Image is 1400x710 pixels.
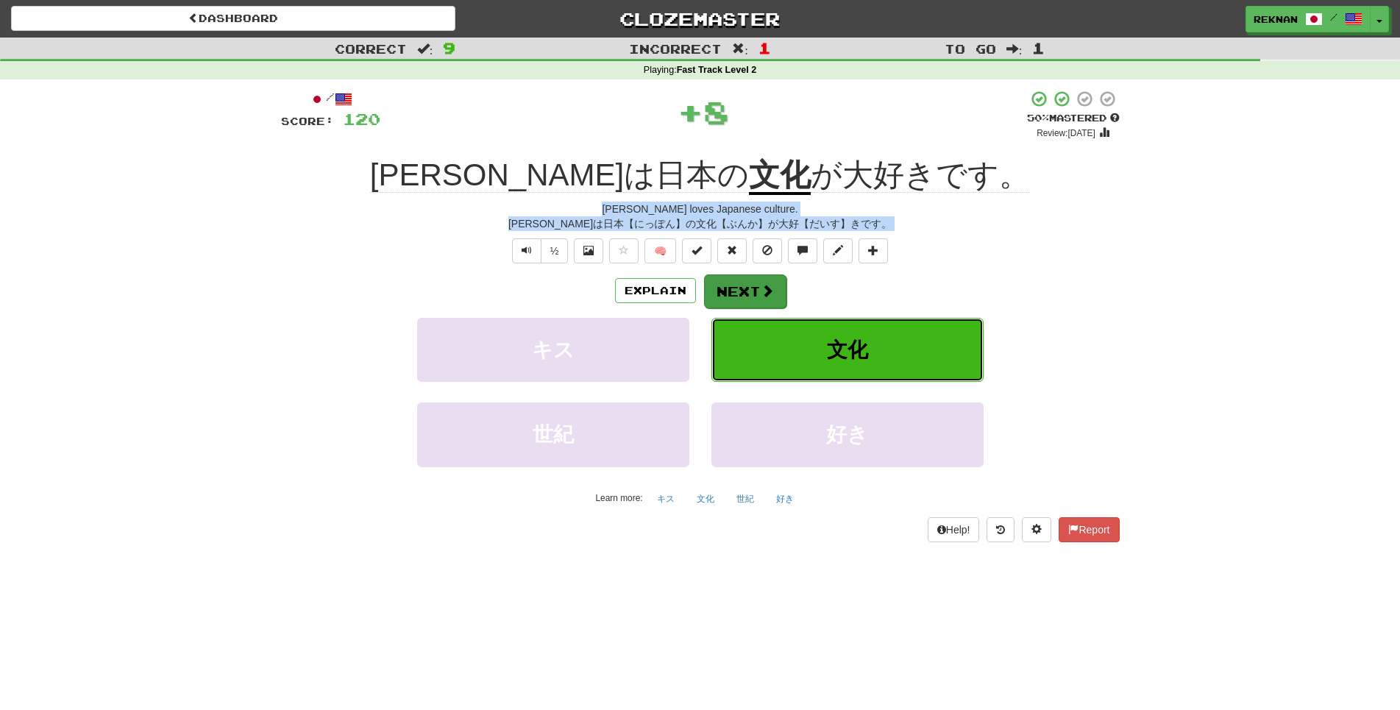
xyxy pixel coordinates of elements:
button: 🧠 [644,238,676,263]
span: : [1006,43,1023,55]
span: + [678,90,703,134]
span: キス [532,338,575,361]
a: Clozemaster [477,6,922,32]
small: Review: [DATE] [1037,128,1095,138]
button: Edit sentence (alt+d) [823,238,853,263]
div: Mastered [1027,112,1120,125]
button: ½ [541,238,569,263]
span: 好き [826,423,868,446]
span: : [417,43,433,55]
button: Help! [928,517,980,542]
small: Learn more: [595,493,642,503]
button: 世紀 [728,488,762,510]
button: Add to collection (alt+a) [859,238,888,263]
span: / [1330,12,1337,22]
button: 文化 [711,318,984,382]
button: Report [1059,517,1119,542]
button: Show image (alt+x) [574,238,603,263]
a: Reknan / [1246,6,1371,32]
button: Set this sentence to 100% Mastered (alt+m) [682,238,711,263]
span: 50 % [1027,112,1049,124]
div: Text-to-speech controls [509,238,569,263]
button: Reset to 0% Mastered (alt+r) [717,238,747,263]
button: 好き [711,402,984,466]
div: [PERSON_NAME] loves Japanese culture. [281,202,1120,216]
button: キス [649,488,683,510]
button: Play sentence audio (ctl+space) [512,238,541,263]
span: [PERSON_NAME]は日本の [370,157,749,193]
button: Favorite sentence (alt+f) [609,238,639,263]
span: 文化 [827,338,868,361]
span: Score: [281,115,334,127]
span: 1 [758,39,771,57]
span: 8 [703,93,729,130]
a: Dashboard [11,6,455,31]
span: To go [945,41,996,56]
strong: Fast Track Level 2 [677,65,757,75]
span: Reknan [1254,13,1298,26]
div: / [281,90,380,108]
button: 世紀 [417,402,689,466]
span: 世紀 [533,423,574,446]
span: 1 [1032,39,1045,57]
button: Explain [615,278,696,303]
button: 好き [768,488,802,510]
span: Incorrect [629,41,722,56]
span: Correct [335,41,407,56]
span: : [732,43,748,55]
div: [PERSON_NAME]は日本【にっぽん】の文化【ぶんか】が大好【だいす】きです。 [281,216,1120,231]
button: Next [704,274,786,308]
button: Round history (alt+y) [987,517,1015,542]
span: 9 [443,39,455,57]
u: 文化 [749,157,811,195]
button: Ignore sentence (alt+i) [753,238,782,263]
button: キス [417,318,689,382]
button: 文化 [689,488,722,510]
span: 120 [343,110,380,128]
button: Discuss sentence (alt+u) [788,238,817,263]
span: が大好きです。 [811,157,1030,193]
